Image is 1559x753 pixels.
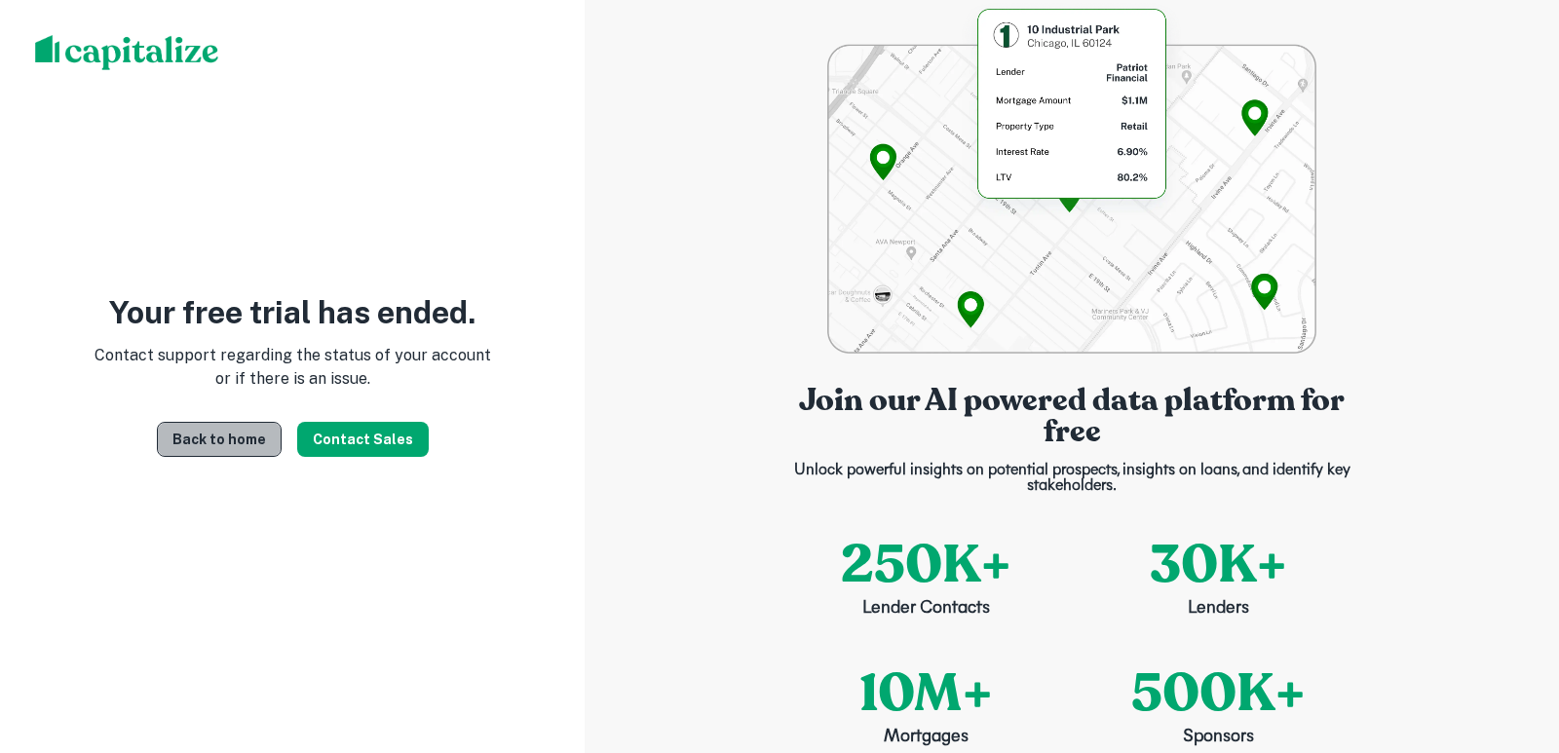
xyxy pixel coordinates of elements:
p: Contact support regarding the status of your account or if there is an issue. [94,344,491,391]
p: Lender Contacts [862,596,990,622]
p: Unlock powerful insights on potential prospects, insights on loans, and identify key stakeholders. [779,463,1364,494]
p: Join our AI powered data platform for free [779,385,1364,447]
p: Your free trial has ended. [109,297,475,328]
button: Contact Sales [297,422,429,457]
p: Mortgages [884,725,969,751]
p: 250K+ [841,525,1011,604]
p: 30K+ [1150,525,1287,604]
p: Sponsors [1183,725,1254,751]
p: 500K+ [1131,654,1306,733]
a: Back to home [157,422,282,457]
iframe: Chat Widget [1462,597,1559,691]
p: 10M+ [859,654,993,733]
img: capitalize-logo.png [35,35,219,70]
img: login-bg [827,3,1315,354]
p: Lenders [1188,596,1249,622]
